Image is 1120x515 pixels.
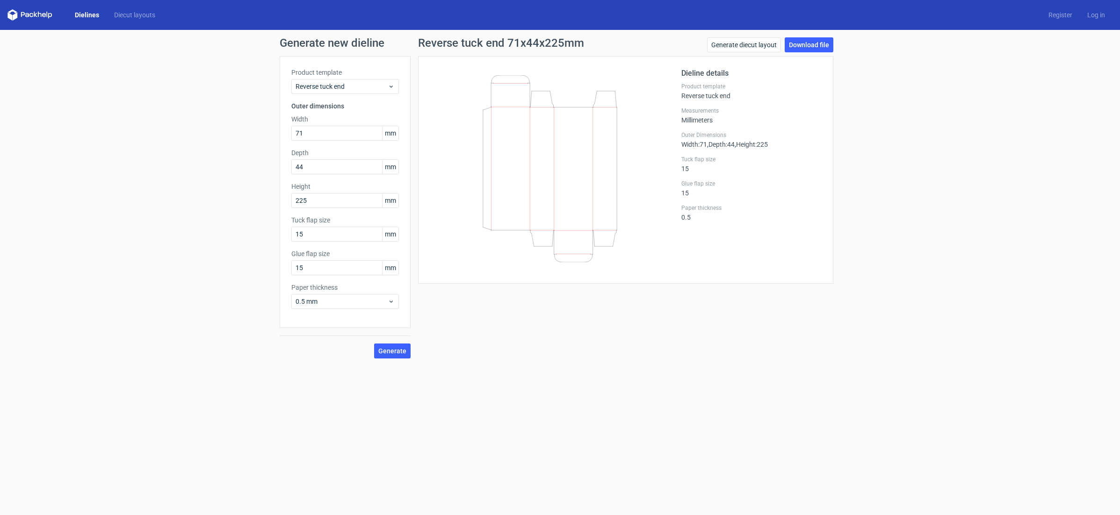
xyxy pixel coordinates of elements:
button: Generate [374,343,411,358]
label: Outer Dimensions [681,131,822,139]
label: Paper thickness [291,283,399,292]
label: Width [291,114,399,124]
a: Diecut layouts [107,10,163,20]
a: Download file [785,37,833,52]
label: Glue flap size [681,180,822,187]
label: Paper thickness [681,204,822,212]
span: mm [382,227,398,241]
span: mm [382,261,398,275]
div: 15 [681,180,822,197]
span: Generate [378,348,406,354]
span: Reverse tuck end [296,82,388,91]
a: Log in [1080,10,1113,20]
div: Millimeters [681,107,822,124]
label: Glue flap size [291,249,399,258]
a: Register [1041,10,1080,20]
label: Tuck flap size [291,215,399,225]
h1: Generate new dieline [280,37,841,49]
span: 0.5 mm [296,297,388,306]
label: Height [291,182,399,191]
span: , Height : 225 [735,141,768,148]
a: Dielines [67,10,107,20]
h3: Outer dimensions [291,101,399,111]
h2: Dieline details [681,68,822,79]
label: Product template [681,83,822,90]
label: Measurements [681,107,822,114]
label: Product template [291,68,399,77]
span: mm [382,193,398,207]
div: 15 [681,156,822,172]
label: Tuck flap size [681,156,822,163]
span: mm [382,126,398,140]
span: Width : 71 [681,141,707,148]
span: , Depth : 44 [707,141,735,148]
h1: Reverse tuck end 71x44x225mm [418,37,584,49]
div: 0.5 [681,204,822,221]
a: Generate diecut layout [707,37,781,52]
div: Reverse tuck end [681,83,822,100]
label: Depth [291,148,399,157]
span: mm [382,160,398,174]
